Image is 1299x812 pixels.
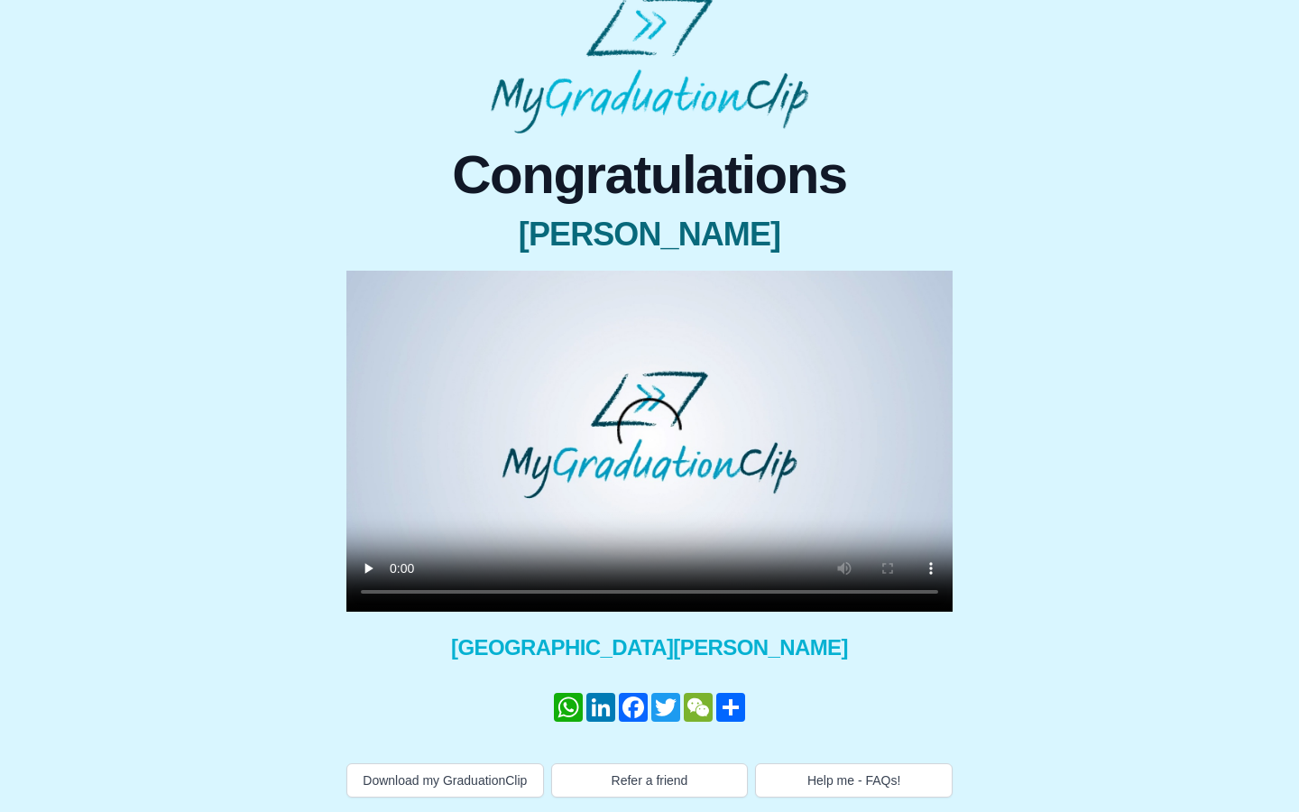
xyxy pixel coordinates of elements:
[585,693,617,722] a: LinkedIn
[346,217,953,253] span: [PERSON_NAME]
[346,763,544,798] button: Download my GraduationClip
[617,693,649,722] a: Facebook
[682,693,714,722] a: WeChat
[346,633,953,662] span: [GEOGRAPHIC_DATA][PERSON_NAME]
[551,763,749,798] button: Refer a friend
[552,693,585,722] a: WhatsApp
[346,148,953,202] span: Congratulations
[755,763,953,798] button: Help me - FAQs!
[649,693,682,722] a: Twitter
[714,693,747,722] a: Share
